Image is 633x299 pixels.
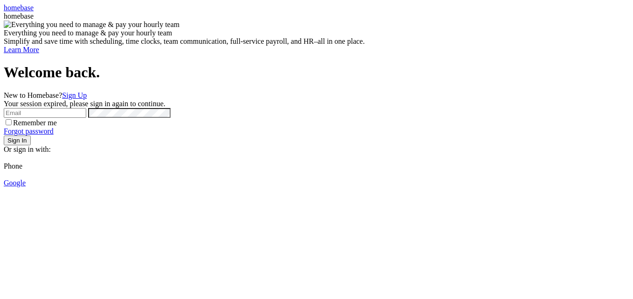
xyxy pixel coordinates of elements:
a: Forgot password [4,127,54,135]
img: Everything you need to manage & pay your hourly team [4,20,179,29]
div: homebase [4,12,629,20]
span: Phone [4,162,22,170]
div: Or sign in with: [4,145,629,154]
a: homebase [4,4,34,12]
a: Learn More [4,46,39,54]
div: Simplify and save time with scheduling, time clocks, team communication, full-service payroll, an... [4,37,629,46]
input: Remember me [6,119,12,125]
h1: Welcome back. [4,64,629,81]
input: Email [4,108,86,118]
label: Remember me [4,119,57,127]
div: New to Homebase? [4,91,629,100]
a: Google [4,179,26,187]
div: Everything you need to manage & pay your hourly team [4,29,629,37]
span: Your session expired, please sign in again to continue. [4,100,165,108]
button: Sign In [4,136,31,145]
a: Sign Up [62,91,87,99]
